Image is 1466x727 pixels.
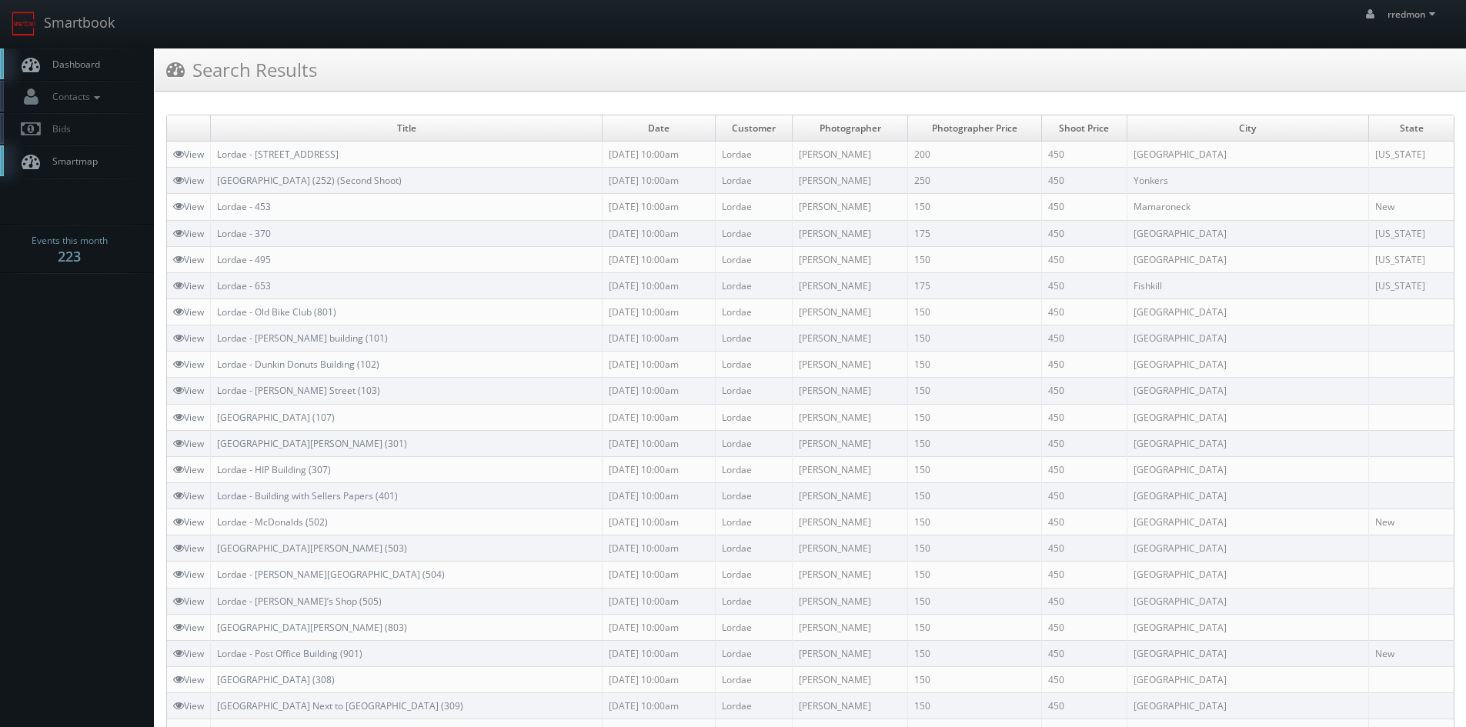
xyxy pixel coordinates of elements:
[715,352,792,378] td: Lordae
[603,666,715,692] td: [DATE] 10:00am
[217,227,271,240] a: Lordae - 370
[1041,272,1127,298] td: 450
[1041,430,1127,456] td: 450
[792,562,907,588] td: [PERSON_NAME]
[217,699,463,712] a: [GEOGRAPHIC_DATA] Next to [GEOGRAPHIC_DATA] (309)
[792,325,907,352] td: [PERSON_NAME]
[217,647,362,660] a: Lordae - Post Office Building (901)
[792,298,907,325] td: [PERSON_NAME]
[908,325,1041,352] td: 150
[603,614,715,640] td: [DATE] 10:00am
[217,621,407,634] a: [GEOGRAPHIC_DATA][PERSON_NAME] (803)
[908,430,1041,456] td: 150
[715,693,792,719] td: Lordae
[173,305,204,318] a: View
[173,227,204,240] a: View
[1041,404,1127,430] td: 450
[908,456,1041,482] td: 150
[1127,509,1368,535] td: [GEOGRAPHIC_DATA]
[908,535,1041,562] td: 150
[908,352,1041,378] td: 150
[1127,115,1368,142] td: City
[173,411,204,424] a: View
[1041,482,1127,509] td: 450
[173,621,204,634] a: View
[715,194,792,220] td: Lordae
[173,358,204,371] a: View
[715,246,792,272] td: Lordae
[603,246,715,272] td: [DATE] 10:00am
[792,272,907,298] td: [PERSON_NAME]
[603,352,715,378] td: [DATE] 10:00am
[1127,562,1368,588] td: [GEOGRAPHIC_DATA]
[603,220,715,246] td: [DATE] 10:00am
[908,482,1041,509] td: 150
[908,509,1041,535] td: 150
[173,515,204,529] a: View
[715,482,792,509] td: Lordae
[715,640,792,666] td: Lordae
[908,693,1041,719] td: 150
[792,614,907,640] td: [PERSON_NAME]
[792,115,907,142] td: Photographer
[1127,272,1368,298] td: Fishkill
[1041,693,1127,719] td: 450
[1369,246,1454,272] td: [US_STATE]
[1041,456,1127,482] td: 450
[908,614,1041,640] td: 150
[173,489,204,502] a: View
[715,272,792,298] td: Lordae
[217,253,271,266] a: Lordae - 495
[908,298,1041,325] td: 150
[715,325,792,352] td: Lordae
[1041,640,1127,666] td: 450
[173,595,204,608] a: View
[217,411,335,424] a: [GEOGRAPHIC_DATA] (107)
[173,568,204,581] a: View
[1127,614,1368,640] td: [GEOGRAPHIC_DATA]
[1041,614,1127,640] td: 450
[715,562,792,588] td: Lordae
[1127,666,1368,692] td: [GEOGRAPHIC_DATA]
[1041,666,1127,692] td: 450
[715,298,792,325] td: Lordae
[45,90,104,103] span: Contacts
[1127,325,1368,352] td: [GEOGRAPHIC_DATA]
[603,194,715,220] td: [DATE] 10:00am
[1369,272,1454,298] td: [US_STATE]
[217,200,271,213] a: Lordae - 453
[792,509,907,535] td: [PERSON_NAME]
[217,148,339,161] a: Lordae - [STREET_ADDRESS]
[217,515,328,529] a: Lordae - McDonalds (502)
[908,404,1041,430] td: 150
[1041,220,1127,246] td: 450
[715,115,792,142] td: Customer
[603,509,715,535] td: [DATE] 10:00am
[792,352,907,378] td: [PERSON_NAME]
[603,378,715,404] td: [DATE] 10:00am
[1127,640,1368,666] td: [GEOGRAPHIC_DATA]
[1369,142,1454,168] td: [US_STATE]
[792,404,907,430] td: [PERSON_NAME]
[603,535,715,562] td: [DATE] 10:00am
[217,305,336,318] a: Lordae - Old Bike Club (801)
[1127,404,1368,430] td: [GEOGRAPHIC_DATA]
[908,640,1041,666] td: 150
[603,298,715,325] td: [DATE] 10:00am
[1369,509,1454,535] td: New
[792,168,907,194] td: [PERSON_NAME]
[1041,562,1127,588] td: 450
[1041,509,1127,535] td: 450
[1369,194,1454,220] td: New
[792,456,907,482] td: [PERSON_NAME]
[603,168,715,194] td: [DATE] 10:00am
[715,142,792,168] td: Lordae
[792,142,907,168] td: [PERSON_NAME]
[715,666,792,692] td: Lordae
[1127,220,1368,246] td: [GEOGRAPHIC_DATA]
[1127,456,1368,482] td: [GEOGRAPHIC_DATA]
[1127,482,1368,509] td: [GEOGRAPHIC_DATA]
[173,279,204,292] a: View
[792,482,907,509] td: [PERSON_NAME]
[603,640,715,666] td: [DATE] 10:00am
